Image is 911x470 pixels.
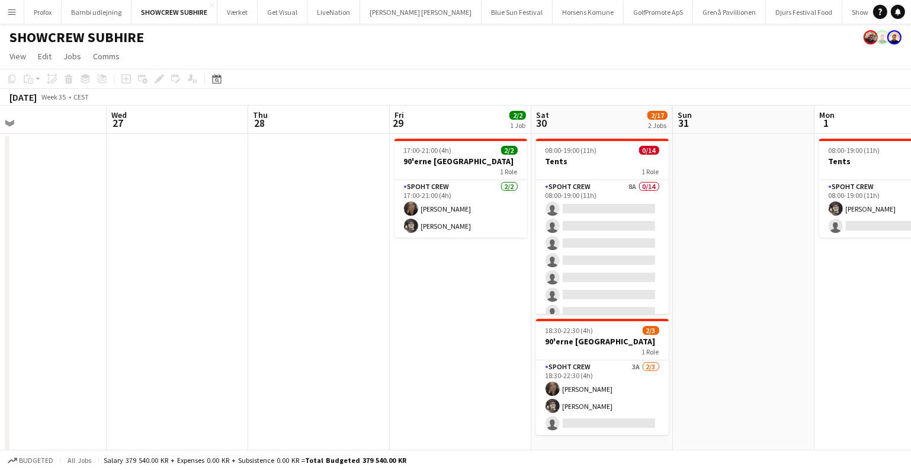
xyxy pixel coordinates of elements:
a: Jobs [59,49,86,64]
button: Djurs Festival Food [766,1,842,24]
button: GolfPromote ApS [624,1,693,24]
span: Comms [93,51,120,62]
button: Grenå Pavillionen [693,1,766,24]
h1: SHOWCREW SUBHIRE [9,28,144,46]
button: Værket [217,1,258,24]
a: Edit [33,49,56,64]
app-user-avatar: Armando NIkol Irom [887,30,902,44]
a: View [5,49,31,64]
span: All jobs [65,456,94,465]
button: Blue Sun Festival [482,1,553,24]
button: Get Visual [258,1,307,24]
div: CEST [73,92,89,101]
a: Comms [88,49,124,64]
span: View [9,51,26,62]
span: Total Budgeted 379 540.00 KR [305,456,406,465]
span: Budgeted [19,456,53,465]
span: Jobs [63,51,81,62]
span: Edit [38,51,52,62]
button: SHOWCREW SUBHIRE [131,1,217,24]
div: Salary 379 540.00 KR + Expenses 0.00 KR + Subsistence 0.00 KR = [104,456,406,465]
button: Bambi udlejning [62,1,131,24]
button: [PERSON_NAME] [PERSON_NAME] [360,1,482,24]
button: Profox [24,1,62,24]
div: [DATE] [9,91,37,103]
button: LiveNation [307,1,360,24]
app-user-avatar: Armando NIkol Irom [875,30,890,44]
button: Horsens Komune [553,1,624,24]
button: Budgeted [6,454,55,467]
app-user-avatar: Danny Tranekær [864,30,878,44]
